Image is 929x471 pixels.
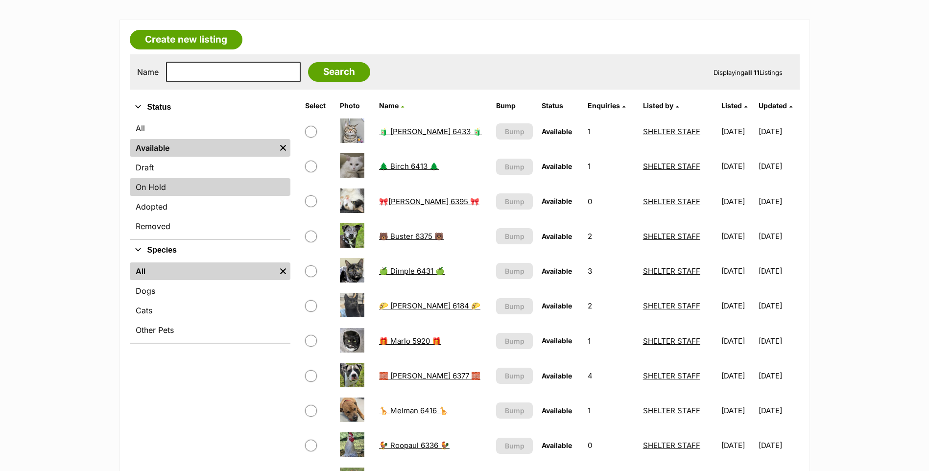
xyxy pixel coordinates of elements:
[759,324,799,358] td: [DATE]
[643,336,700,346] a: SHELTER STAFF
[759,101,787,110] span: Updated
[584,149,638,183] td: 1
[379,101,404,110] a: Name
[379,127,482,136] a: 🧃 [PERSON_NAME] 6433 🧃
[379,406,448,415] a: 🦒 Melman 6416 🦒
[505,162,524,172] span: Bump
[505,336,524,346] span: Bump
[588,101,625,110] a: Enquiries
[130,302,290,319] a: Cats
[643,197,700,206] a: SHELTER STAFF
[130,282,290,300] a: Dogs
[643,441,700,450] a: SHELTER STAFF
[584,254,638,288] td: 3
[643,232,700,241] a: SHELTER STAFF
[584,324,638,358] td: 1
[496,228,532,244] button: Bump
[379,101,399,110] span: Name
[130,262,276,280] a: All
[336,98,374,114] th: Photo
[496,402,532,419] button: Bump
[130,159,290,176] a: Draft
[717,185,758,218] td: [DATE]
[505,371,524,381] span: Bump
[643,101,673,110] span: Listed by
[492,98,536,114] th: Bump
[542,372,572,380] span: Available
[379,162,439,171] a: 🌲 Birch 6413 🌲
[759,254,799,288] td: [DATE]
[379,232,444,241] a: 🐻 Buster 6375 🐻
[721,101,742,110] span: Listed
[643,301,700,310] a: SHELTER STAFF
[542,197,572,205] span: Available
[643,127,700,136] a: SHELTER STAFF
[496,368,532,384] button: Bump
[584,185,638,218] td: 0
[717,324,758,358] td: [DATE]
[496,159,532,175] button: Bump
[505,405,524,416] span: Bump
[714,69,783,76] span: Displaying Listings
[643,406,700,415] a: SHELTER STAFF
[505,196,524,207] span: Bump
[130,178,290,196] a: On Hold
[542,406,572,415] span: Available
[379,441,450,450] a: 🐓 Roopaul 6336 🐓
[496,193,532,210] button: Bump
[496,438,532,454] button: Bump
[505,231,524,241] span: Bump
[717,115,758,148] td: [DATE]
[137,68,159,76] label: Name
[643,162,700,171] a: SHELTER STAFF
[130,321,290,339] a: Other Pets
[542,441,572,449] span: Available
[717,289,758,323] td: [DATE]
[759,289,799,323] td: [DATE]
[744,69,760,76] strong: all 11
[505,441,524,451] span: Bump
[584,289,638,323] td: 2
[505,266,524,276] span: Bump
[717,254,758,288] td: [DATE]
[759,115,799,148] td: [DATE]
[643,101,679,110] a: Listed by
[379,197,479,206] a: 🎀[PERSON_NAME] 6395 🎀
[301,98,335,114] th: Select
[130,217,290,235] a: Removed
[130,119,290,137] a: All
[496,298,532,314] button: Bump
[130,139,276,157] a: Available
[721,101,747,110] a: Listed
[717,149,758,183] td: [DATE]
[717,428,758,462] td: [DATE]
[130,244,290,257] button: Species
[717,219,758,253] td: [DATE]
[584,359,638,393] td: 4
[276,139,290,157] a: Remove filter
[643,266,700,276] a: SHELTER STAFF
[584,115,638,148] td: 1
[505,126,524,137] span: Bump
[759,394,799,427] td: [DATE]
[542,336,572,345] span: Available
[130,30,242,49] a: Create new listing
[379,266,445,276] a: 🍏 Dimple 6431 🍏
[759,101,792,110] a: Updated
[538,98,583,114] th: Status
[130,260,290,343] div: Species
[584,219,638,253] td: 2
[379,336,441,346] a: 🎁 Marlo 5920 🎁
[542,267,572,275] span: Available
[759,359,799,393] td: [DATE]
[588,101,620,110] span: translation missing: en.admin.listings.index.attributes.enquiries
[542,162,572,170] span: Available
[643,371,700,380] a: SHELTER STAFF
[542,232,572,240] span: Available
[379,371,480,380] a: 🧱 [PERSON_NAME] 6377 🧱
[542,127,572,136] span: Available
[542,302,572,310] span: Available
[130,198,290,215] a: Adopted
[584,394,638,427] td: 1
[276,262,290,280] a: Remove filter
